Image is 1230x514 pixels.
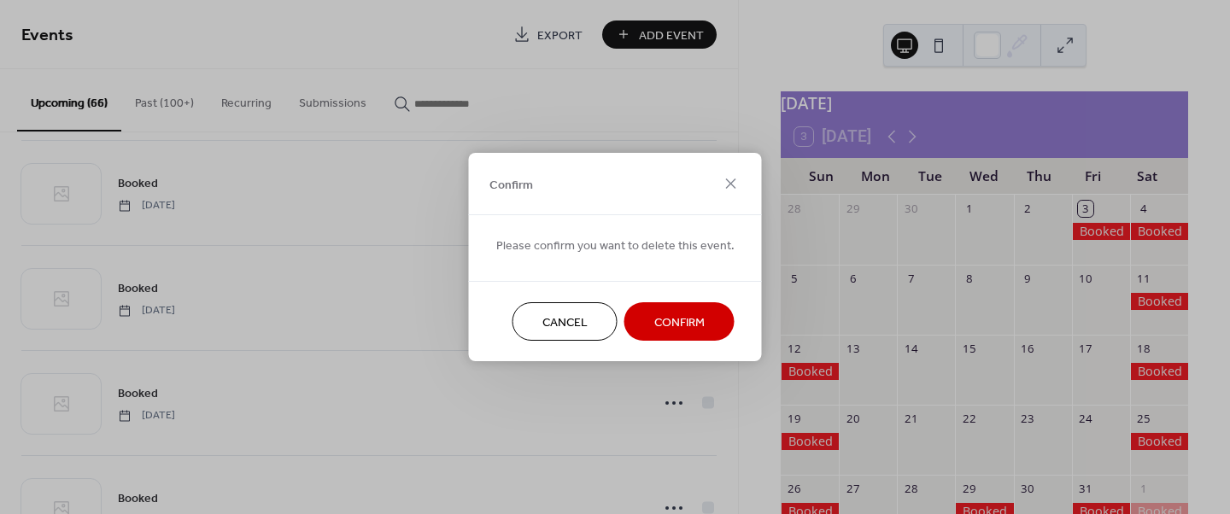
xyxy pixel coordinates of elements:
span: Confirm [489,176,533,194]
span: Please confirm you want to delete this event. [496,237,735,255]
span: Cancel [542,314,588,332]
span: Confirm [654,314,705,332]
button: Cancel [512,302,618,341]
button: Confirm [624,302,735,341]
